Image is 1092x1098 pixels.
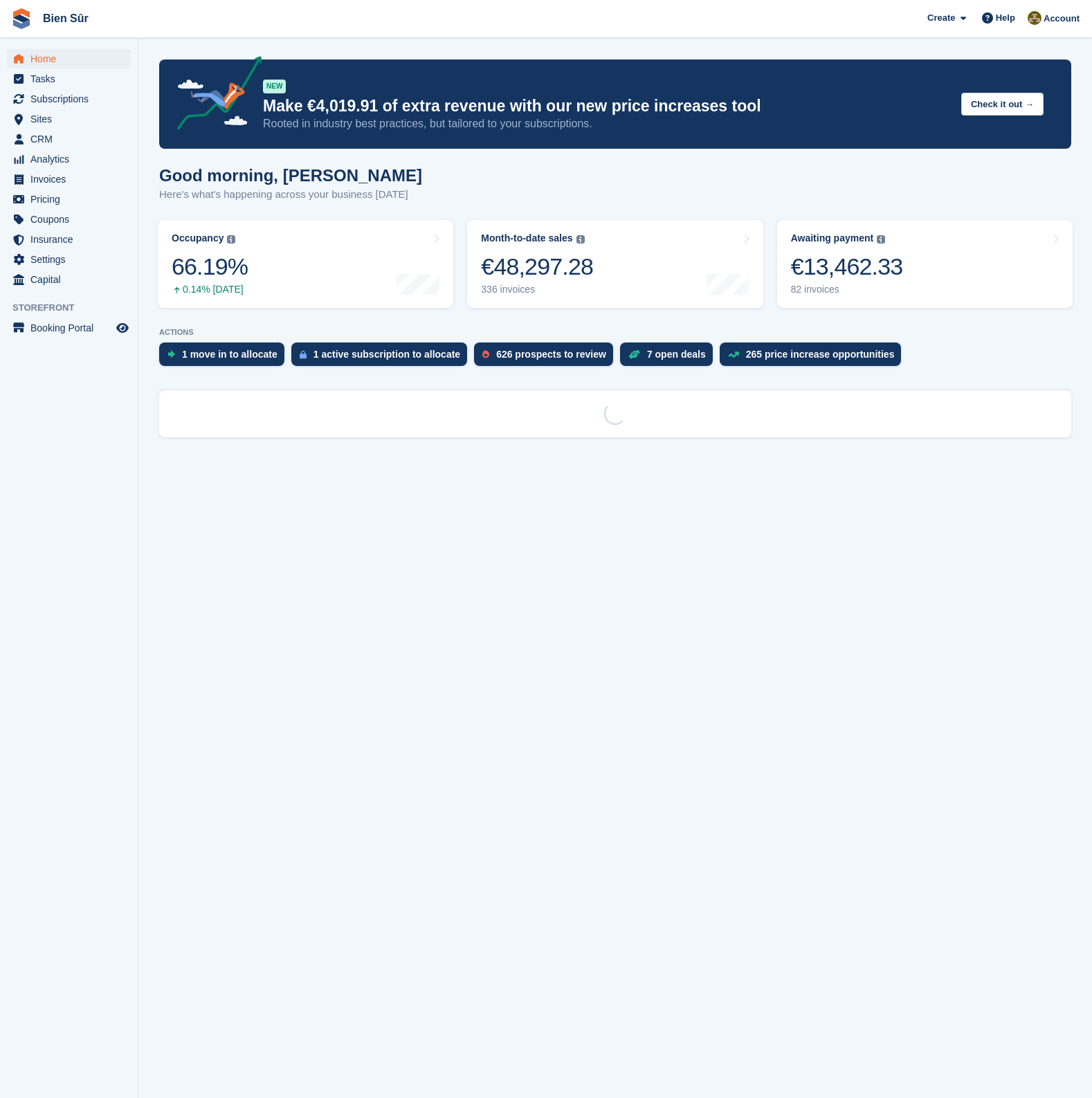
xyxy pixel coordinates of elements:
span: Create [927,11,955,25]
span: Insurance [30,230,113,249]
img: active_subscription_to_allocate_icon-d502201f5373d7db506a760aba3b589e785aa758c864c3986d89f69b8ff3... [300,350,307,359]
span: Invoices [30,170,113,189]
a: menu [7,89,131,109]
img: icon-info-grey-7440780725fd019a000dd9b08b2336e03edf1995a4989e88bcd33f0948082b44.svg [877,235,885,244]
div: €13,462.33 [791,253,903,281]
div: 82 invoices [791,284,903,295]
img: prospect-51fa495bee0391a8d652442698ab0144808aea92771e9ea1ae160a38d050c398.svg [482,350,489,358]
a: menu [7,190,131,209]
span: Capital [30,270,113,289]
a: 1 active subscription to allocate [291,342,474,373]
a: menu [7,49,131,68]
span: Account [1044,12,1080,26]
div: 1 active subscription to allocate [313,349,460,360]
div: 66.19% [172,253,248,281]
div: Awaiting payment [791,232,874,244]
p: Rooted in industry best practices, but tailored to your subscriptions. [263,116,950,131]
span: Settings [30,250,113,269]
a: menu [7,69,131,89]
img: icon-info-grey-7440780725fd019a000dd9b08b2336e03edf1995a4989e88bcd33f0948082b44.svg [227,235,235,244]
div: NEW [263,80,286,93]
a: 626 prospects to review [474,342,620,373]
span: Tasks [30,69,113,89]
a: Bien Sûr [37,7,94,30]
a: 1 move in to allocate [159,342,291,373]
h1: Good morning, [PERSON_NAME] [159,166,422,185]
p: Here's what's happening across your business [DATE] [159,187,422,203]
span: Storefront [12,301,138,315]
a: Month-to-date sales €48,297.28 336 invoices [467,220,763,308]
div: 0.14% [DATE] [172,284,248,295]
div: 626 prospects to review [496,349,606,360]
a: menu [7,230,131,249]
span: Sites [30,109,113,129]
button: Check it out → [961,93,1044,116]
div: 7 open deals [647,349,706,360]
a: menu [7,318,131,338]
a: menu [7,170,131,189]
a: Occupancy 66.19% 0.14% [DATE] [158,220,453,308]
a: menu [7,129,131,149]
a: Awaiting payment €13,462.33 82 invoices [777,220,1073,308]
img: Matthieu Burnand [1028,11,1041,25]
img: deal-1b604bf984904fb50ccaf53a9ad4b4a5d6e5aea283cecdc64d6e3604feb123c2.svg [628,349,640,359]
span: Pricing [30,190,113,209]
a: 7 open deals [620,342,720,373]
span: Coupons [30,210,113,229]
a: menu [7,109,131,129]
span: Analytics [30,149,113,169]
span: Help [996,11,1015,25]
span: CRM [30,129,113,149]
a: menu [7,210,131,229]
div: Month-to-date sales [481,232,572,244]
img: move_ins_to_allocate_icon-fdf77a2bb77ea45bf5b3d319d69a93e2d87916cf1d5bf7949dd705db3b84f3ca.svg [167,350,175,358]
a: menu [7,270,131,289]
img: icon-info-grey-7440780725fd019a000dd9b08b2336e03edf1995a4989e88bcd33f0948082b44.svg [576,235,585,244]
a: menu [7,149,131,169]
img: price_increase_opportunities-93ffe204e8149a01c8c9dc8f82e8f89637d9d84a8eef4429ea346261dce0b2c0.svg [728,351,739,358]
a: 265 price increase opportunities [720,342,909,373]
p: ACTIONS [159,328,1071,337]
span: Home [30,49,113,68]
div: Occupancy [172,232,224,244]
div: 336 invoices [481,284,593,295]
img: price-adjustments-announcement-icon-8257ccfd72463d97f412b2fc003d46551f7dbcb40ab6d574587a9cd5c0d94... [165,56,262,135]
span: Booking Portal [30,318,113,338]
span: Subscriptions [30,89,113,109]
div: €48,297.28 [481,253,593,281]
div: 265 price increase opportunities [746,349,895,360]
a: menu [7,250,131,269]
a: Preview store [114,320,131,336]
p: Make €4,019.91 of extra revenue with our new price increases tool [263,96,950,116]
img: stora-icon-8386f47178a22dfd0bd8f6a31ec36ba5ce8667c1dd55bd0f319d3a0aa187defe.svg [11,8,32,29]
div: 1 move in to allocate [182,349,277,360]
